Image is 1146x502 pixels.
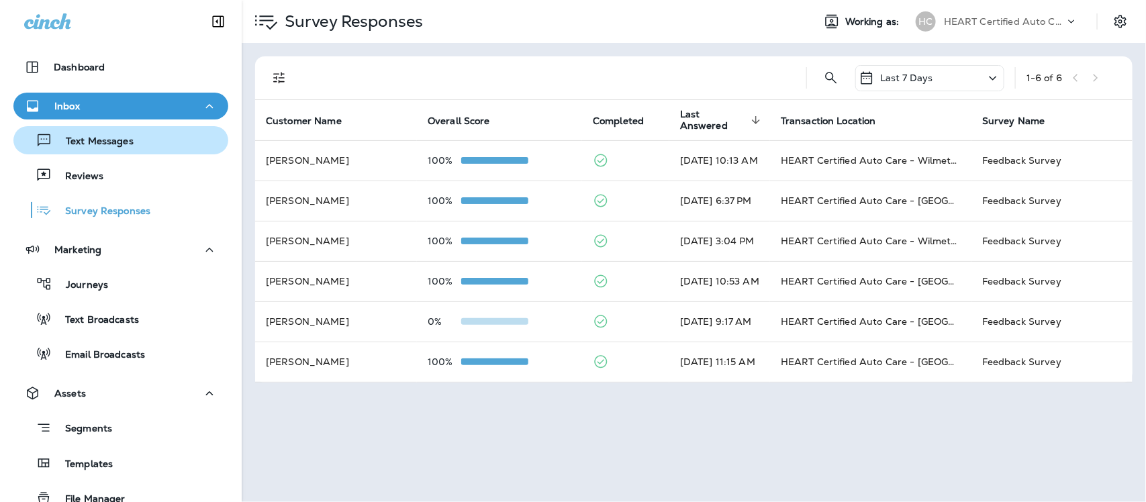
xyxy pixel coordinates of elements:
p: Inbox [54,101,80,111]
p: 100% [428,276,461,287]
span: Completed [593,115,644,127]
p: 0% [428,316,461,327]
p: 100% [428,356,461,367]
td: [DATE] 11:15 AM [669,342,770,382]
span: Last Answered [680,109,765,132]
span: Overall Score [428,115,490,127]
td: HEART Certified Auto Care - [GEOGRAPHIC_DATA] [770,342,971,382]
p: Reviews [52,170,103,183]
p: Segments [52,423,112,436]
span: Customer Name [266,115,359,127]
span: Last Answered [680,109,747,132]
td: HEART Certified Auto Care - Wilmette [770,221,971,261]
p: 100% [428,236,461,246]
p: Journeys [52,279,108,292]
p: Last 7 Days [880,72,933,83]
span: Customer Name [266,115,342,127]
span: Working as: [845,16,902,28]
button: Journeys [13,270,228,298]
p: HEART Certified Auto Care [944,16,1065,27]
button: Filters [266,64,293,91]
p: 100% [428,195,461,206]
span: Survey Name [982,115,1045,127]
button: Settings [1108,9,1133,34]
span: Transaction Location [781,115,876,127]
td: [PERSON_NAME] [255,140,417,181]
td: Feedback Survey [971,221,1133,261]
p: Survey Responses [52,205,150,218]
div: HC [916,11,936,32]
button: Survey Responses [13,196,228,224]
td: [DATE] 10:13 AM [669,140,770,181]
span: Transaction Location [781,115,894,127]
td: Feedback Survey [971,342,1133,382]
button: Marketing [13,236,228,263]
td: [DATE] 6:37 PM [669,181,770,221]
p: Email Broadcasts [52,349,145,362]
td: Feedback Survey [971,301,1133,342]
p: Survey Responses [279,11,423,32]
td: Feedback Survey [971,181,1133,221]
button: Inbox [13,93,228,119]
button: Dashboard [13,54,228,81]
p: Marketing [54,244,101,255]
span: Overall Score [428,115,508,127]
span: Survey Name [982,115,1063,127]
button: Reviews [13,161,228,189]
td: [DATE] 3:04 PM [669,221,770,261]
div: 1 - 6 of 6 [1026,72,1062,83]
td: Feedback Survey [971,140,1133,181]
td: [DATE] 9:17 AM [669,301,770,342]
p: Dashboard [54,62,105,72]
td: [PERSON_NAME] [255,301,417,342]
button: Assets [13,380,228,407]
td: [PERSON_NAME] [255,181,417,221]
button: Email Broadcasts [13,340,228,368]
button: Search Survey Responses [818,64,845,91]
p: Templates [52,458,113,471]
p: Text Messages [52,136,134,148]
button: Text Broadcasts [13,305,228,333]
p: Text Broadcasts [52,314,139,327]
td: Feedback Survey [971,261,1133,301]
td: [DATE] 10:53 AM [669,261,770,301]
button: Collapse Sidebar [199,8,237,35]
td: [PERSON_NAME] [255,221,417,261]
button: Templates [13,449,228,477]
td: [PERSON_NAME] [255,261,417,301]
button: Text Messages [13,126,228,154]
span: Completed [593,115,661,127]
td: HEART Certified Auto Care - Wilmette [770,140,971,181]
button: Segments [13,413,228,442]
td: HEART Certified Auto Care - [GEOGRAPHIC_DATA] [770,261,971,301]
p: 100% [428,155,461,166]
td: [PERSON_NAME] [255,342,417,382]
td: HEART Certified Auto Care - [GEOGRAPHIC_DATA] [770,181,971,221]
td: HEART Certified Auto Care - [GEOGRAPHIC_DATA] [770,301,971,342]
p: Assets [54,388,86,399]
